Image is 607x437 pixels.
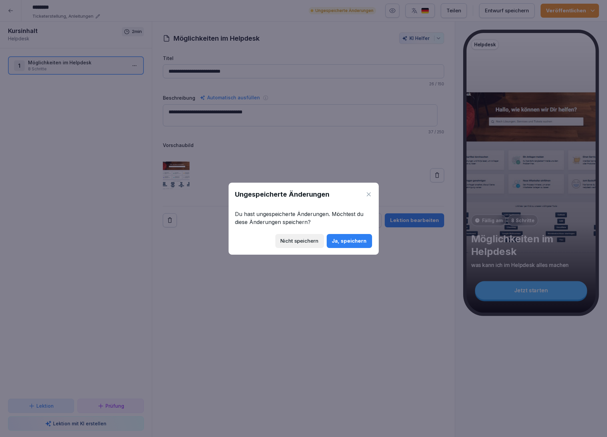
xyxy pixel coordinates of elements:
button: Ja, speichern [327,234,372,248]
h1: Ungespeicherte Änderungen [235,189,330,199]
div: Nicht speichern [281,237,319,245]
p: Du hast ungespeicherte Änderungen. Möchtest du diese Änderungen speichern? [235,210,372,226]
div: Ja, speichern [332,237,367,245]
button: Nicht speichern [275,234,324,248]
